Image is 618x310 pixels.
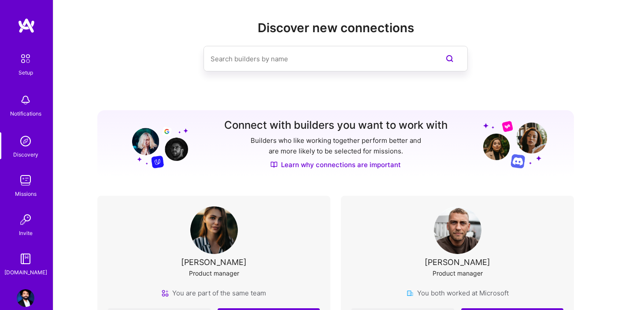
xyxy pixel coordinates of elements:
[10,109,41,118] div: Notifications
[433,269,483,278] div: Product manager
[124,120,188,168] img: Grow your network
[17,172,34,189] img: teamwork
[18,18,35,34] img: logo
[249,135,423,157] p: Builders who like working together perform better and are more likely to be selected for missions.
[270,161,278,168] img: Discover
[17,289,34,307] img: User Avatar
[434,206,481,254] img: User Avatar
[4,268,47,277] div: [DOMAIN_NAME]
[189,269,239,278] div: Product manager
[270,160,401,169] a: Learn why connections are important
[211,48,426,70] input: Search builders by name
[17,91,34,109] img: bell
[13,150,38,159] div: Discovery
[444,53,455,64] i: icon SearchPurple
[97,21,574,35] h2: Discover new connections
[162,290,169,297] img: team
[17,211,34,228] img: Invite
[407,288,509,298] div: You both worked at Microsoft
[15,189,37,198] div: Missions
[162,288,266,298] div: You are part of the same team
[19,228,33,238] div: Invite
[224,119,448,132] h3: Connect with builders you want to work with
[190,206,238,254] img: User Avatar
[407,290,414,297] img: company icon
[17,132,34,150] img: discovery
[17,250,34,268] img: guide book
[19,68,33,77] div: Setup
[16,49,35,68] img: setup
[425,258,490,267] div: [PERSON_NAME]
[483,120,547,168] img: Grow your network
[15,289,37,307] a: User Avatar
[181,258,247,267] div: [PERSON_NAME]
